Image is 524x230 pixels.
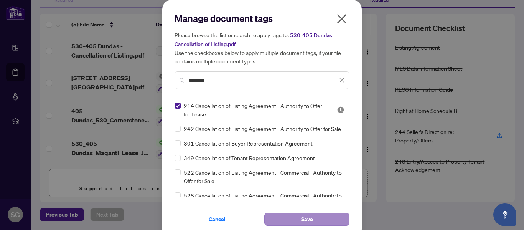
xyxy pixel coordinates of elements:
button: Save [264,213,349,226]
span: 301 Cancellation of Buyer Representation Agreement [184,139,313,147]
span: 522 Cancellation of Listing Agreement - Commercial - Authority to Offer for Sale [184,168,345,185]
span: Save [301,213,313,225]
span: 349 Cancellation of Tenant Representation Agreement [184,154,315,162]
h5: Please browse the list or search to apply tags to: Use the checkboxes below to apply multiple doc... [175,31,349,65]
span: close [339,78,344,83]
h2: Manage document tags [175,12,349,25]
span: Cancel [209,213,226,225]
span: 214 Cancellation of Listing Agreement - Authority to Offer for Lease [184,101,328,118]
button: Open asap [493,203,516,226]
span: 242 Cancellation of Listing Agreement - Authority to Offer for Sale [184,124,341,133]
span: Pending Review [337,106,344,114]
button: Cancel [175,213,260,226]
span: close [336,13,348,25]
img: status [337,106,344,114]
span: 528 Cancellation of Listing Agreement - Commercial - Authority to Offer for Lease [184,191,345,208]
